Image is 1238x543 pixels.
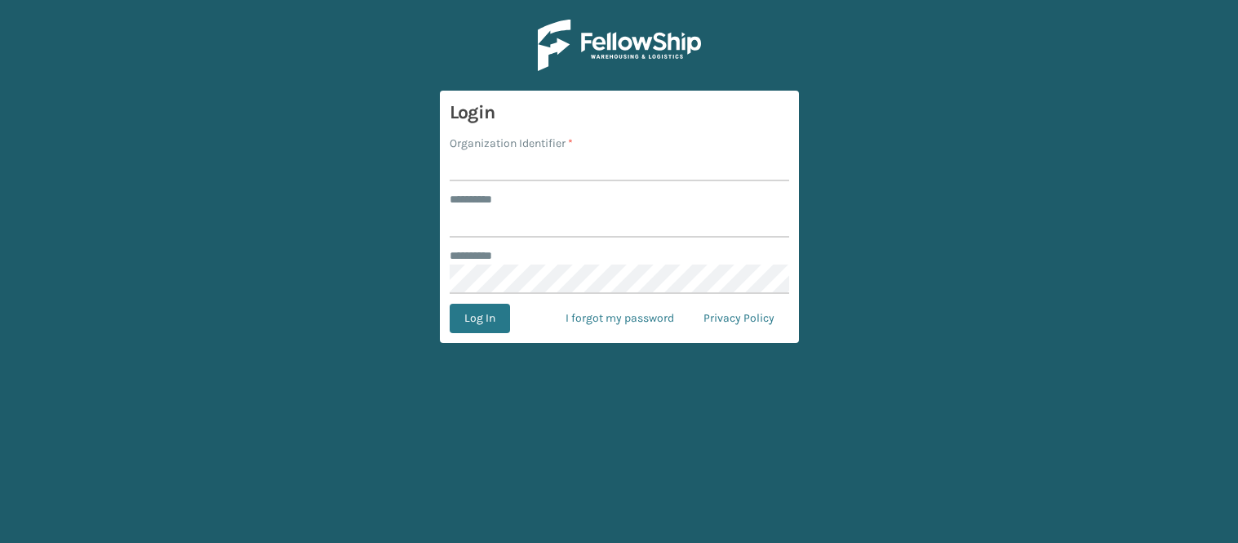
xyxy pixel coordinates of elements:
[689,304,789,333] a: Privacy Policy
[450,304,510,333] button: Log In
[538,20,701,71] img: Logo
[450,135,573,152] label: Organization Identifier
[551,304,689,333] a: I forgot my password
[450,100,789,125] h3: Login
